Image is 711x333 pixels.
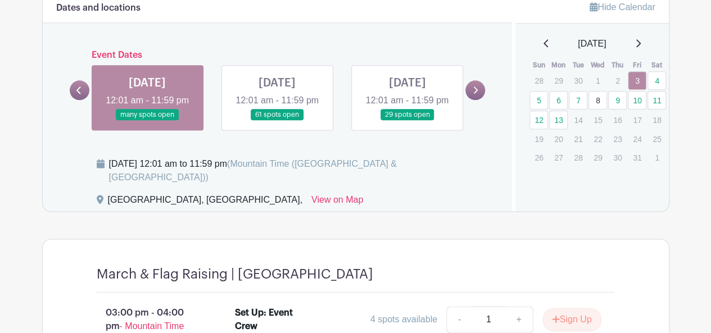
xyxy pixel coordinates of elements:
[588,111,607,129] p: 15
[608,91,627,110] a: 9
[588,149,607,166] p: 29
[588,130,607,148] p: 22
[529,60,549,71] th: Sun
[569,72,587,89] p: 30
[109,159,397,182] span: (Mountain Time ([GEOGRAPHIC_DATA] & [GEOGRAPHIC_DATA]))
[89,50,466,61] h6: Event Dates
[628,130,646,148] p: 24
[588,72,607,89] p: 1
[588,60,608,71] th: Wed
[647,149,666,166] p: 1
[647,111,666,129] p: 18
[529,149,548,166] p: 26
[529,91,548,110] a: 5
[627,60,647,71] th: Fri
[628,149,646,166] p: 31
[529,111,548,129] a: 12
[529,130,548,148] p: 19
[608,72,627,89] p: 2
[569,130,587,148] p: 21
[628,71,646,90] a: 3
[311,193,363,211] a: View on Map
[568,60,588,71] th: Tue
[628,111,646,129] p: 17
[588,91,607,110] a: 8
[235,306,313,333] div: Set Up: Event Crew
[647,91,666,110] a: 11
[549,111,568,129] a: 13
[505,306,533,333] a: +
[608,130,627,148] p: 23
[108,193,302,211] div: [GEOGRAPHIC_DATA], [GEOGRAPHIC_DATA],
[569,149,587,166] p: 28
[97,266,373,282] h4: March & Flag Raising | [GEOGRAPHIC_DATA]
[542,308,601,331] button: Sign Up
[549,91,568,110] a: 6
[590,2,655,12] a: Hide Calendar
[549,60,568,71] th: Mon
[529,72,548,89] p: 28
[569,91,587,110] a: 7
[608,111,627,129] p: 16
[370,313,437,326] div: 4 spots available
[56,3,141,13] h6: Dates and locations
[549,149,568,166] p: 27
[549,72,568,89] p: 29
[608,149,627,166] p: 30
[608,60,627,71] th: Thu
[628,91,646,110] a: 10
[578,37,606,51] span: [DATE]
[549,130,568,148] p: 20
[569,111,587,129] p: 14
[446,306,472,333] a: -
[109,157,499,184] div: [DATE] 12:01 am to 11:59 pm
[647,60,667,71] th: Sat
[647,130,666,148] p: 25
[647,71,666,90] a: 4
